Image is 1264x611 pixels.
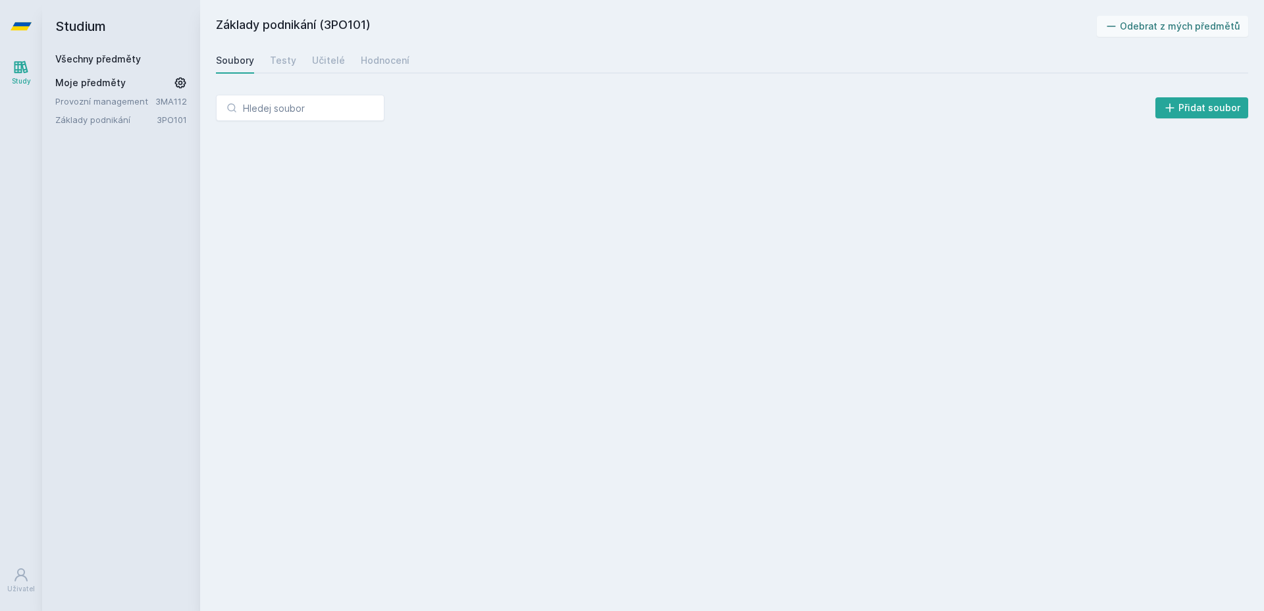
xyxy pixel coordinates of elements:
a: 3PO101 [157,114,187,125]
a: 3MA112 [155,96,187,107]
div: Uživatel [7,584,35,594]
a: Testy [270,47,296,74]
a: Hodnocení [361,47,409,74]
input: Hledej soubor [216,95,384,121]
div: Učitelé [312,54,345,67]
span: Moje předměty [55,76,126,89]
button: Odebrat z mých předmětů [1097,16,1249,37]
div: Hodnocení [361,54,409,67]
button: Přidat soubor [1155,97,1249,118]
a: Všechny předměty [55,53,141,64]
a: Základy podnikání [55,113,157,126]
div: Testy [270,54,296,67]
div: Soubory [216,54,254,67]
h2: Základy podnikání (3PO101) [216,16,1097,37]
a: Soubory [216,47,254,74]
a: Učitelé [312,47,345,74]
a: Uživatel [3,560,39,600]
div: Study [12,76,31,86]
a: Study [3,53,39,93]
a: Provozní management [55,95,155,108]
